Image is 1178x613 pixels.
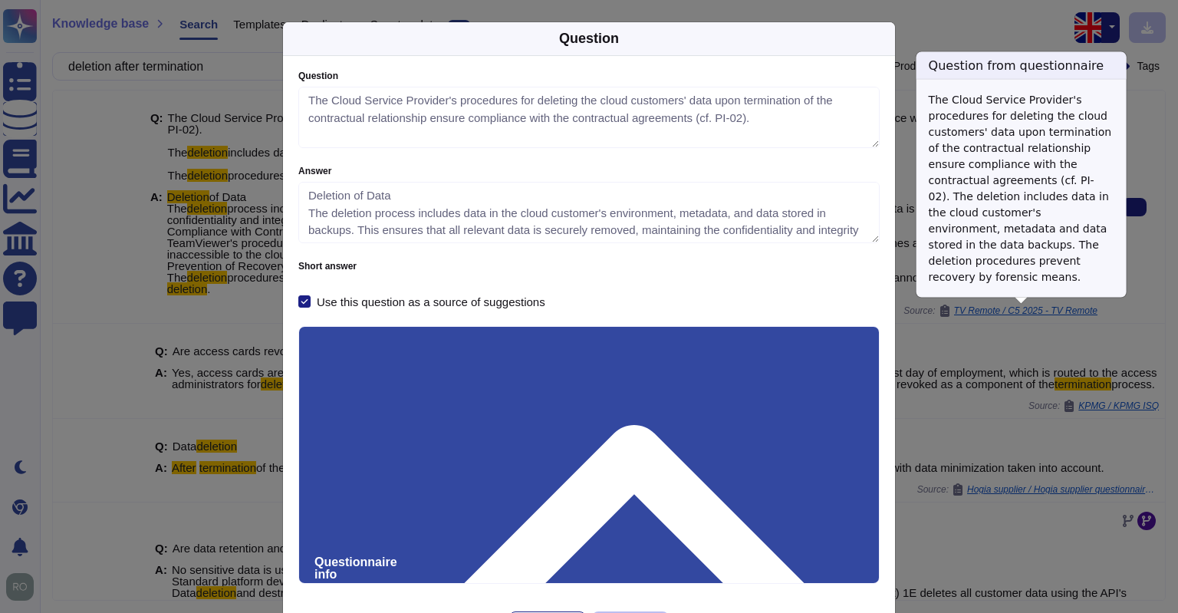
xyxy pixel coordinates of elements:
div: Use this question as a source of suggestions [317,296,545,308]
label: Answer [298,166,880,176]
span: Questionnaire info [314,556,405,581]
h3: Question from questionnaire [916,51,1127,79]
textarea: The Cloud Service Provider's procedures for deleting the cloud customers' data upon termination o... [298,87,880,148]
textarea: Deletion of Data The deletion process includes data in the cloud customer's environment, metadata... [298,182,880,243]
label: Short answer [298,262,880,271]
label: Question [298,71,880,81]
div: Question [559,28,619,49]
div: The Cloud Service Provider's procedures for deleting the cloud customers' data upon termination o... [916,80,1127,298]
